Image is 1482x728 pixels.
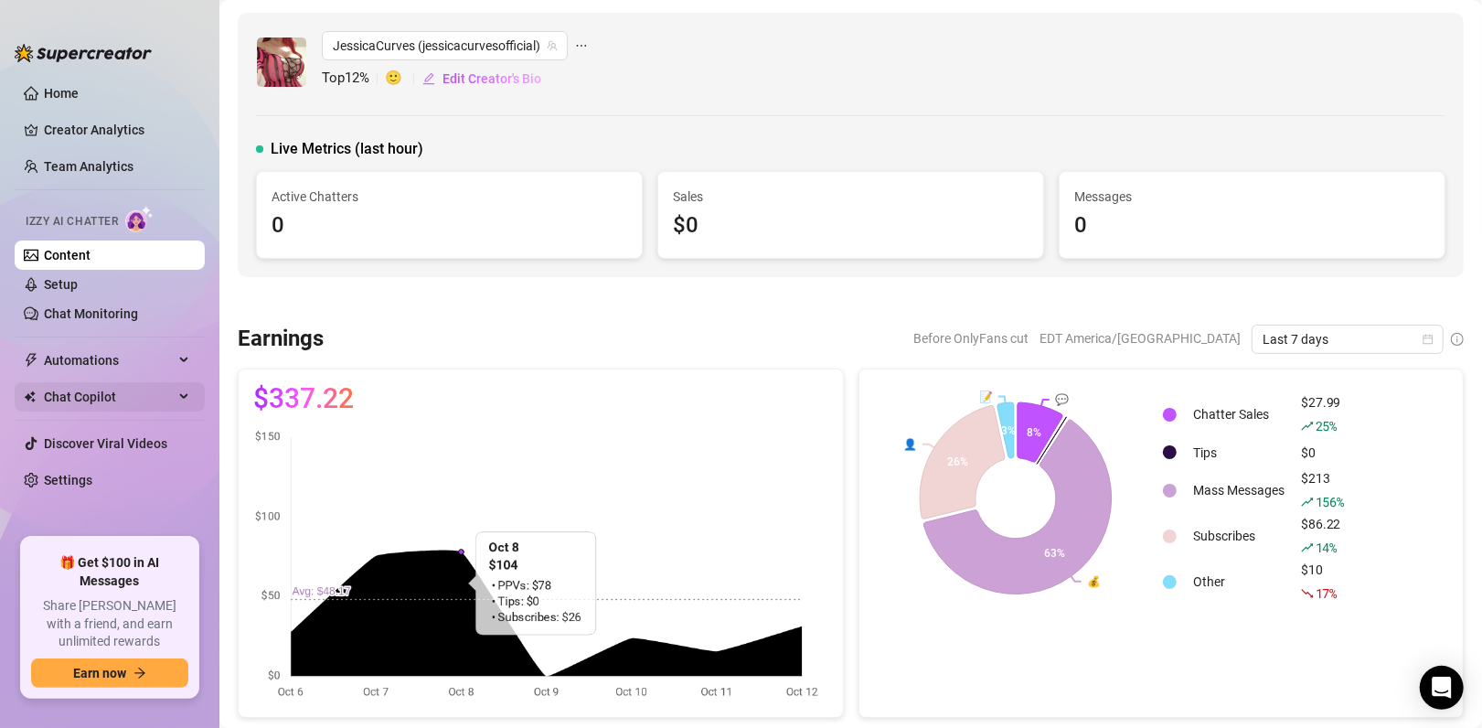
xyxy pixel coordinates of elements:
[1301,420,1314,433] span: rise
[1301,392,1344,436] div: $27.99
[1301,514,1344,558] div: $86.22
[322,68,385,90] span: Top 12 %
[673,187,1029,207] span: Sales
[238,325,324,354] h3: Earnings
[44,248,91,262] a: Content
[125,206,154,232] img: AI Chatter
[44,159,133,174] a: Team Analytics
[44,382,174,412] span: Chat Copilot
[1186,514,1292,558] td: Subscribes
[1451,333,1464,346] span: info-circle
[1186,392,1292,436] td: Chatter Sales
[1301,541,1314,554] span: rise
[422,72,435,85] span: edit
[133,667,146,680] span: arrow-right
[1074,187,1430,207] span: Messages
[44,306,138,321] a: Chat Monitoring
[1423,334,1434,345] span: calendar
[271,138,423,160] span: Live Metrics (last hour)
[1316,493,1344,510] span: 156 %
[1087,574,1101,588] text: 💰
[1055,392,1069,406] text: 💬
[73,666,126,680] span: Earn now
[385,68,421,90] span: 🙂
[44,86,79,101] a: Home
[1301,496,1314,509] span: rise
[1263,326,1433,353] span: Last 7 days
[15,44,152,62] img: logo-BBDzfeDw.svg
[257,37,306,87] img: JessicaCurves
[673,209,1029,243] div: $0
[44,473,92,487] a: Settings
[1301,587,1314,600] span: fall
[1420,666,1464,710] div: Open Intercom Messenger
[1186,468,1292,512] td: Mass Messages
[903,437,917,451] text: 👤
[442,71,541,86] span: Edit Creator's Bio
[575,31,588,60] span: ellipsis
[1301,560,1344,604] div: $10
[547,40,558,51] span: team
[24,391,36,403] img: Chat Copilot
[1186,560,1292,604] td: Other
[44,346,174,375] span: Automations
[1301,468,1344,512] div: $213
[31,597,188,651] span: Share [PERSON_NAME] with a friend, and earn unlimited rewards
[1186,438,1292,466] td: Tips
[31,554,188,590] span: 🎁 Get $100 in AI Messages
[44,277,78,292] a: Setup
[24,353,38,368] span: thunderbolt
[1040,325,1241,352] span: EDT America/[GEOGRAPHIC_DATA]
[26,213,118,230] span: Izzy AI Chatter
[31,658,188,688] button: Earn nowarrow-right
[272,209,627,243] div: 0
[44,115,190,145] a: Creator Analytics
[1316,417,1337,434] span: 25 %
[44,436,167,451] a: Discover Viral Videos
[979,389,993,402] text: 📝
[1074,209,1430,243] div: 0
[1316,584,1337,602] span: 17 %
[1301,443,1344,463] div: $0
[253,384,354,413] span: $337.22
[272,187,627,207] span: Active Chatters
[421,64,542,93] button: Edit Creator's Bio
[1316,539,1337,556] span: 14 %
[333,32,557,59] span: JessicaCurves (jessicacurvesofficial)
[913,325,1029,352] span: Before OnlyFans cut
